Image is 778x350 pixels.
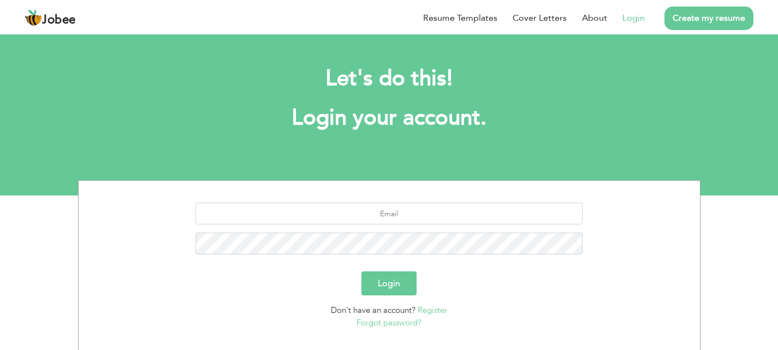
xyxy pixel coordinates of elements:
[25,9,42,27] img: jobee.io
[331,305,415,316] span: Don't have an account?
[582,11,607,25] a: About
[94,104,684,132] h1: Login your account.
[195,203,583,224] input: Email
[42,14,76,26] span: Jobee
[25,9,76,27] a: Jobee
[423,11,497,25] a: Resume Templates
[513,11,567,25] a: Cover Letters
[357,317,421,328] a: Forgot password?
[664,7,753,30] a: Create my resume
[622,11,645,25] a: Login
[94,64,684,93] h2: Let's do this!
[361,271,417,295] button: Login
[418,305,447,316] a: Register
